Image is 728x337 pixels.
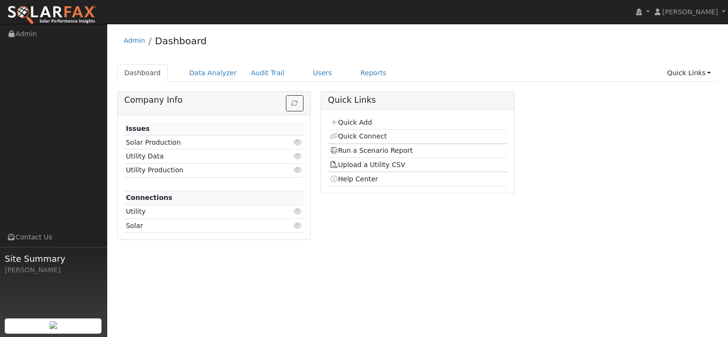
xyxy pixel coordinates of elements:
[124,205,275,218] td: Utility
[293,139,302,146] i: Click to view
[124,219,275,233] td: Solar
[293,153,302,159] i: Click to view
[330,175,378,183] a: Help Center
[354,64,394,82] a: Reports
[126,125,150,132] strong: Issues
[293,208,302,215] i: Click to view
[50,321,57,329] img: retrieve
[124,37,145,44] a: Admin
[5,265,102,275] div: [PERSON_NAME]
[7,5,97,25] img: SolarFax
[124,95,303,105] h5: Company Info
[117,64,168,82] a: Dashboard
[293,167,302,173] i: Click to view
[306,64,339,82] a: Users
[328,95,507,105] h5: Quick Links
[330,119,372,126] a: Quick Add
[124,163,275,177] td: Utility Production
[330,132,387,140] a: Quick Connect
[155,35,207,47] a: Dashboard
[5,252,102,265] span: Site Summary
[244,64,292,82] a: Audit Trail
[330,161,405,168] a: Upload a Utility CSV
[293,222,302,229] i: Click to view
[182,64,244,82] a: Data Analyzer
[124,136,275,149] td: Solar Production
[660,64,718,82] a: Quick Links
[124,149,275,163] td: Utility Data
[662,8,718,16] span: [PERSON_NAME]
[126,194,172,201] strong: Connections
[330,147,413,154] a: Run a Scenario Report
